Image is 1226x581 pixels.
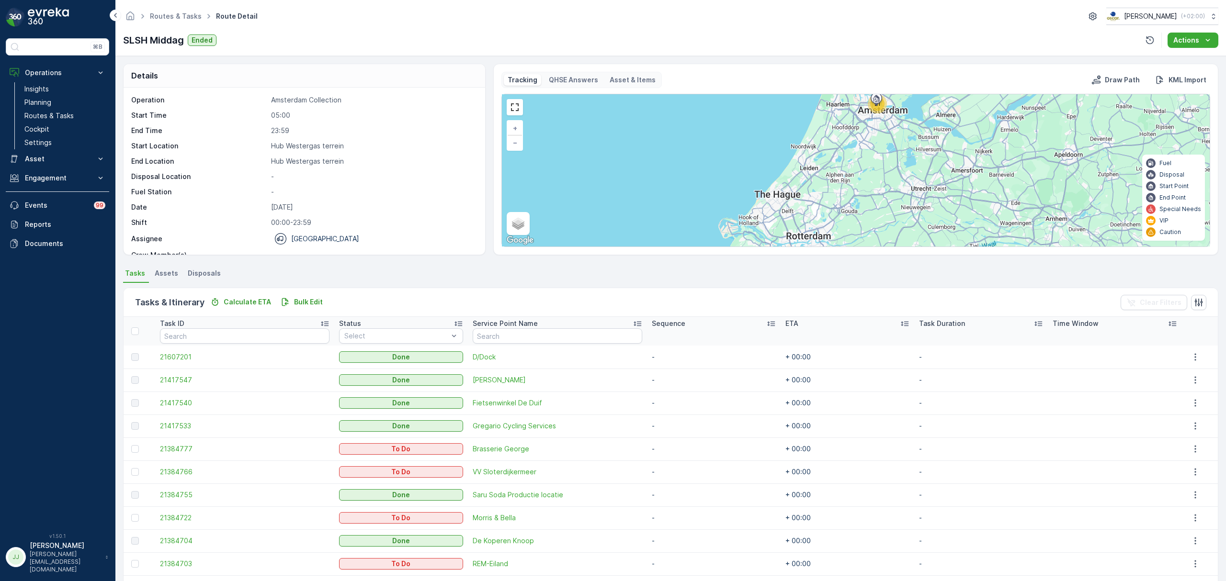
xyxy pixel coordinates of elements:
[513,138,518,146] span: −
[914,391,1048,414] td: -
[21,136,109,149] a: Settings
[271,187,475,197] p: -
[291,234,359,244] p: [GEOGRAPHIC_DATA]
[914,506,1048,529] td: -
[25,239,105,248] p: Documents
[914,346,1048,369] td: -
[131,422,139,430] div: Toggle Row Selected
[339,351,463,363] button: Done
[473,319,538,328] p: Service Point Name
[1121,295,1187,310] button: Clear Filters
[1088,74,1144,86] button: Draw Path
[1140,298,1181,307] p: Clear Filters
[1159,182,1189,190] p: Start Point
[391,467,410,477] p: To Do
[271,95,475,105] p: Amsterdam Collection
[28,8,69,27] img: logo_dark-DEwI_e13.png
[1181,12,1205,20] p: ( +02:00 )
[502,94,1210,246] div: 0
[504,234,536,246] img: Google
[24,98,51,107] p: Planning
[131,156,267,166] p: End Location
[781,460,914,483] td: + 00:00
[131,187,267,197] p: Fuel Station
[1151,74,1210,86] button: KML Import
[914,552,1048,575] td: -
[25,173,90,183] p: Engagement
[24,111,74,121] p: Routes & Tasks
[6,8,25,27] img: logo
[473,559,642,569] span: REM-Eiland
[392,352,410,362] p: Done
[781,369,914,391] td: + 00:00
[160,513,329,523] a: 21384722
[6,149,109,168] button: Asset
[271,218,475,227] p: 00:00-23:59
[391,559,410,569] p: To Do
[513,124,517,132] span: +
[781,346,914,369] td: + 00:00
[131,445,139,453] div: Toggle Row Selected
[125,14,136,22] a: Homepage
[914,483,1048,506] td: -
[339,535,463,547] button: Done
[781,529,914,552] td: + 00:00
[339,397,463,409] button: Done
[160,319,184,328] p: Task ID
[914,460,1048,483] td: -
[344,331,448,341] p: Select
[30,550,101,573] p: [PERSON_NAME][EMAIL_ADDRESS][DOMAIN_NAME]
[6,196,109,215] a: Events99
[155,268,178,278] span: Assets
[160,536,329,546] a: 21384704
[21,109,109,123] a: Routes & Tasks
[21,123,109,136] a: Cockpit
[188,268,221,278] span: Disposals
[131,537,139,545] div: Toggle Row Selected
[131,234,162,244] p: Assignee
[131,172,267,181] p: Disposal Location
[504,234,536,246] a: Open this area in Google Maps (opens a new window)
[610,75,656,85] p: Asset & Items
[339,374,463,386] button: Done
[131,353,139,361] div: Toggle Row Selected
[25,154,90,164] p: Asset
[6,168,109,188] button: Engagement
[339,512,463,524] button: To Do
[25,201,88,210] p: Events
[473,444,642,454] span: Brasserie George
[1159,228,1181,236] p: Caution
[473,398,642,408] span: Fietsenwinkel De Duif
[781,506,914,529] td: + 00:00
[647,391,781,414] td: -
[294,297,323,307] p: Bulk Edit
[24,84,49,94] p: Insights
[188,34,216,46] button: Ended
[781,437,914,460] td: + 00:00
[135,296,204,309] p: Tasks & Itinerary
[473,352,642,362] span: D/Dock
[392,536,410,546] p: Done
[473,421,642,431] a: Gregario Cycling Services
[508,213,529,234] a: Layers
[392,375,410,385] p: Done
[6,533,109,539] span: v 1.50.1
[271,156,475,166] p: Hub Westergas terrein
[1173,35,1199,45] p: Actions
[131,399,139,407] div: Toggle Row Selected
[647,346,781,369] td: -
[30,541,101,550] p: [PERSON_NAME]
[647,552,781,575] td: -
[473,490,642,500] span: Saru Soda Productie locatie
[1168,33,1218,48] button: Actions
[781,483,914,506] td: + 00:00
[392,421,410,431] p: Done
[160,467,329,477] a: 21384766
[25,220,105,229] p: Reports
[214,11,260,21] span: Route Detail
[131,126,267,135] p: End Time
[508,135,522,150] a: Zoom Out
[914,369,1048,391] td: -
